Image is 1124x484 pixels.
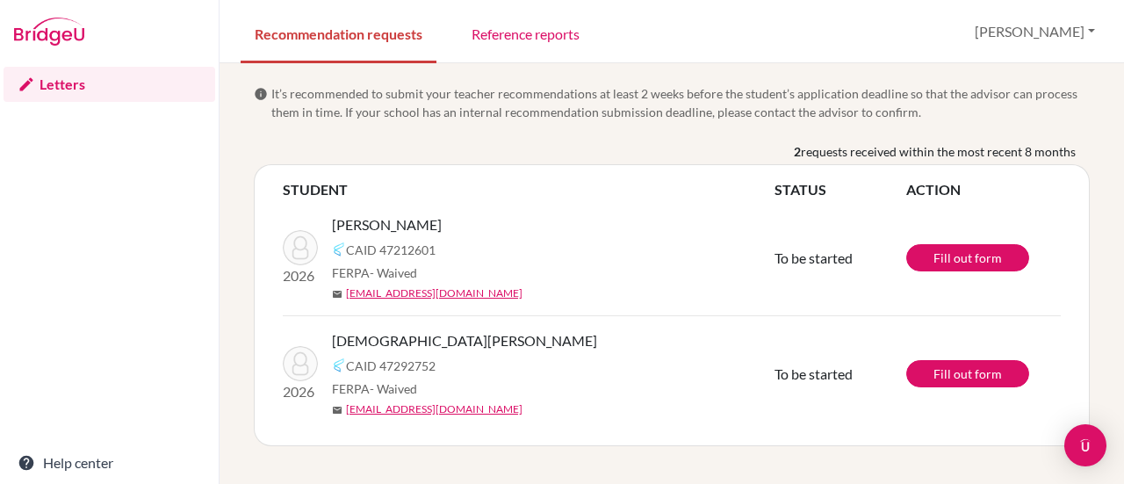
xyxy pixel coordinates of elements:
[332,289,342,300] span: mail
[370,381,417,396] span: - Waived
[283,265,318,286] p: 2026
[346,357,436,375] span: CAID 47292752
[906,360,1029,387] a: Fill out form
[906,244,1029,271] a: Fill out form
[283,381,318,402] p: 2026
[254,87,268,101] span: info
[283,230,318,265] img: Suhas, Siddhartha
[906,179,1061,200] th: ACTION
[1064,424,1106,466] div: Open Intercom Messenger
[241,3,436,63] a: Recommendation requests
[458,3,594,63] a: Reference reports
[775,179,906,200] th: STATUS
[801,142,1076,161] span: requests received within the most recent 8 months
[4,445,215,480] a: Help center
[370,265,417,280] span: - Waived
[4,67,215,102] a: Letters
[332,330,597,351] span: [DEMOGRAPHIC_DATA][PERSON_NAME]
[775,249,853,266] span: To be started
[332,379,417,398] span: FERPA
[346,401,522,417] a: [EMAIL_ADDRESS][DOMAIN_NAME]
[332,214,442,235] span: [PERSON_NAME]
[283,346,318,381] img: Jain, Aarav
[271,84,1090,121] span: It’s recommended to submit your teacher recommendations at least 2 weeks before the student’s app...
[332,405,342,415] span: mail
[775,365,853,382] span: To be started
[346,285,522,301] a: [EMAIL_ADDRESS][DOMAIN_NAME]
[332,264,417,282] span: FERPA
[332,242,346,256] img: Common App logo
[14,18,84,46] img: Bridge-U
[794,142,801,161] b: 2
[967,15,1103,48] button: [PERSON_NAME]
[283,179,775,200] th: STUDENT
[346,241,436,259] span: CAID 47212601
[332,358,346,372] img: Common App logo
